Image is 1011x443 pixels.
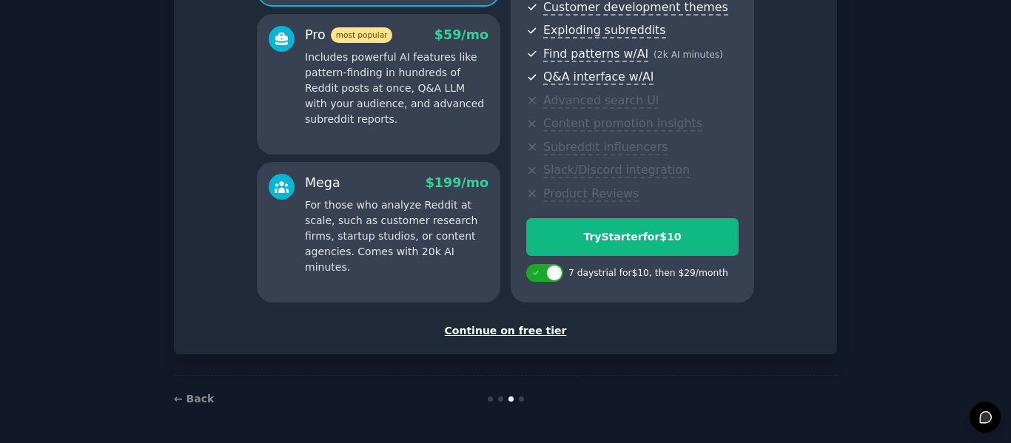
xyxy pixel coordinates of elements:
[543,116,702,132] span: Content promotion insights
[305,26,392,44] div: Pro
[174,393,214,405] a: ← Back
[305,50,488,127] p: Includes powerful AI features like pattern-finding in hundreds of Reddit posts at once, Q&A LLM w...
[543,23,665,38] span: Exploding subreddits
[526,218,739,256] button: TryStarterfor$10
[543,163,690,178] span: Slack/Discord integration
[543,140,668,155] span: Subreddit influencers
[434,27,488,42] span: $ 59 /mo
[527,229,738,245] div: Try Starter for $10
[543,186,639,202] span: Product Reviews
[189,323,822,339] div: Continue on free tier
[331,27,393,43] span: most popular
[568,267,728,280] div: 7 days trial for $10 , then $ 29 /month
[305,174,340,192] div: Mega
[543,70,654,85] span: Q&A interface w/AI
[543,93,659,109] span: Advanced search UI
[426,175,488,190] span: $ 199 /mo
[654,50,723,60] span: ( 2k AI minutes )
[305,197,488,275] p: For those who analyze Reddit at scale, such as customer research firms, startup studios, or conte...
[543,47,648,62] span: Find patterns w/AI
